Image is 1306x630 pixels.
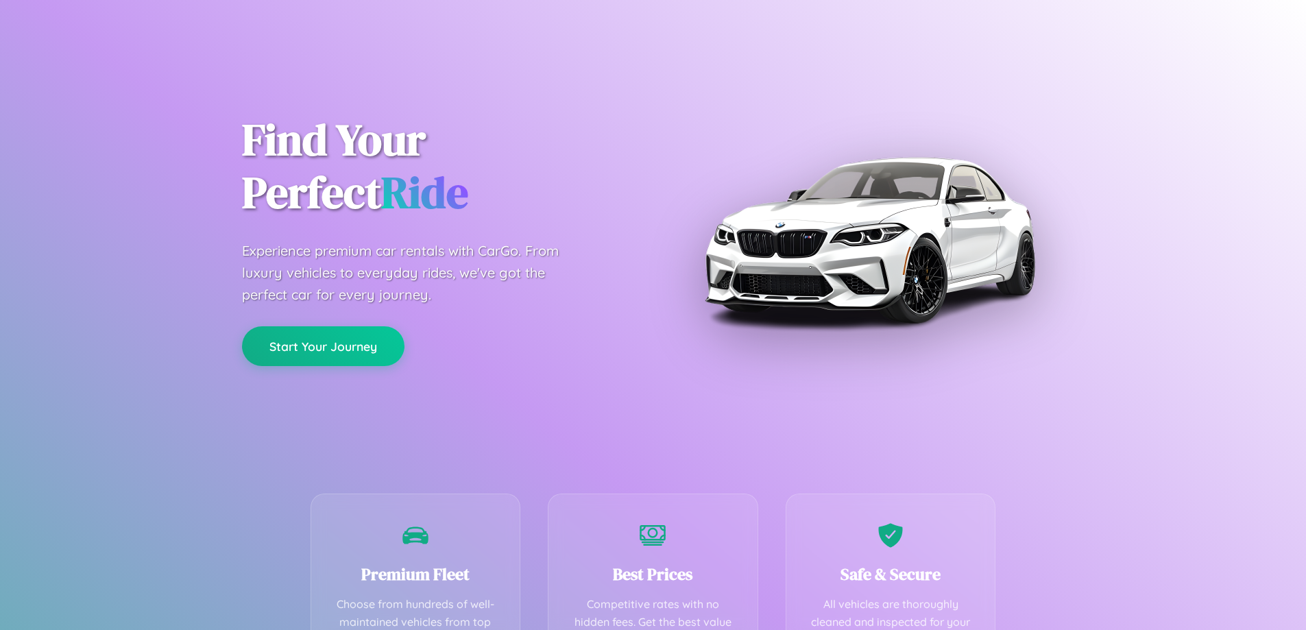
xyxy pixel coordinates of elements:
[242,114,633,219] h1: Find Your Perfect
[242,326,404,366] button: Start Your Journey
[569,563,737,585] h3: Best Prices
[698,69,1041,411] img: Premium BMW car rental vehicle
[242,240,585,306] p: Experience premium car rentals with CarGo. From luxury vehicles to everyday rides, we've got the ...
[332,563,500,585] h3: Premium Fleet
[807,563,975,585] h3: Safe & Secure
[381,162,468,222] span: Ride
